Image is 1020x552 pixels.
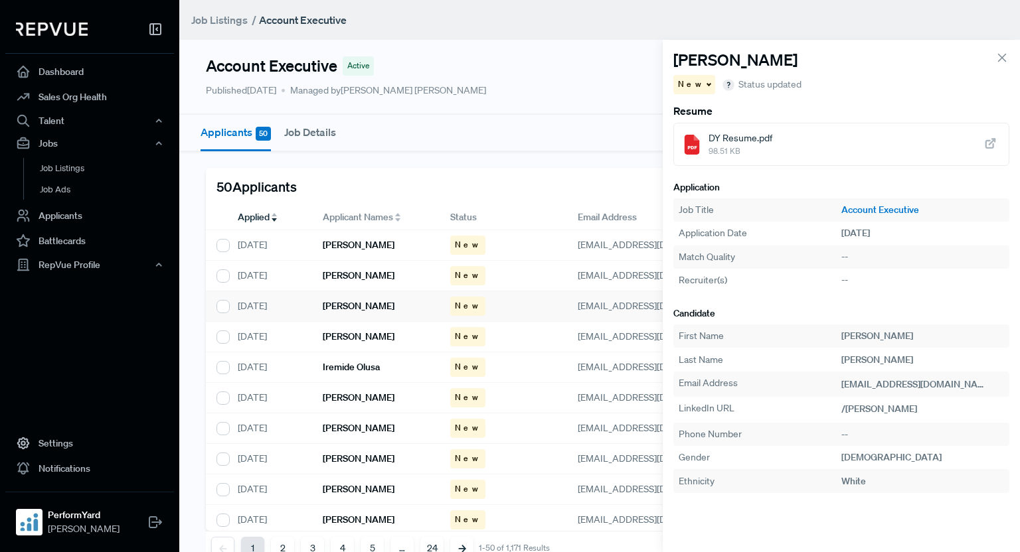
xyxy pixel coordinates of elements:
div: Toggle SortBy [227,205,312,230]
h4: [PERSON_NAME] [673,50,798,70]
span: Active [347,60,369,72]
span: 98.51 KB [709,145,772,157]
div: Match Quality [679,250,841,264]
span: Managed by [PERSON_NAME] [PERSON_NAME] [282,84,486,98]
span: New [455,239,481,251]
div: Ethnicity [679,474,841,488]
button: Jobs [5,132,174,155]
div: [DATE] [227,383,312,413]
span: Status [450,210,477,224]
div: [DATE] [841,226,1004,240]
span: DY Resume.pdf [709,131,772,145]
div: [DATE] [227,291,312,322]
p: Published [DATE] [206,84,276,98]
div: -- [841,427,1004,441]
h6: [PERSON_NAME] [323,240,394,251]
div: First Name [679,329,841,343]
div: white [841,474,1004,488]
div: Talent [5,109,174,132]
span: [EMAIL_ADDRESS][DOMAIN_NAME] [578,239,730,251]
div: [DATE] [227,230,312,261]
h6: Iremide Olusa [323,362,380,373]
a: Job Listings [191,12,248,28]
div: Application Date [679,226,841,240]
div: [DEMOGRAPHIC_DATA] [841,450,1004,464]
h5: 50 Applicants [216,178,297,194]
h4: Account Executive [206,56,337,76]
div: [PERSON_NAME] [841,329,1004,343]
span: Email Address [578,210,637,224]
span: New [678,78,704,90]
span: [EMAIL_ADDRESS][DOMAIN_NAME] [578,391,730,403]
span: [PERSON_NAME] [48,522,120,536]
span: Applicant Names [323,210,393,224]
div: Last Name [679,353,841,367]
h6: [PERSON_NAME] [323,270,394,281]
a: Dashboard [5,59,174,84]
div: [DATE] [227,505,312,535]
a: /[PERSON_NAME] [841,403,932,415]
h6: [PERSON_NAME] [323,423,394,434]
span: [EMAIL_ADDRESS][DOMAIN_NAME] [578,300,730,312]
div: -- [841,250,1004,264]
button: Applicants [201,115,271,151]
div: LinkedIn URL [679,401,841,417]
div: Phone Number [679,427,841,441]
h6: [PERSON_NAME] [323,453,394,464]
span: [EMAIL_ADDRESS][DOMAIN_NAME] [578,514,730,525]
h6: Resume [673,105,1009,117]
a: Applicants [5,203,174,228]
a: Settings [5,431,174,456]
a: Battlecards [5,228,174,253]
span: New [455,483,481,495]
div: [DATE] [227,413,312,444]
strong: PerformYard [48,508,120,522]
div: [DATE] [227,322,312,352]
a: DY Resume.pdf98.51 KB [673,123,1009,166]
h6: Candidate [673,308,1009,319]
h6: [PERSON_NAME] [323,331,394,342]
div: [DATE] [227,261,312,291]
span: New [455,269,481,281]
h6: [PERSON_NAME] [323,301,394,312]
div: Gender [679,450,841,464]
span: New [455,514,481,525]
strong: Account Executive [259,13,347,27]
div: Toggle SortBy [312,205,440,230]
span: New [455,330,481,342]
span: [EMAIL_ADDRESS][DOMAIN_NAME] [578,483,730,495]
a: Job Ads [23,179,192,200]
button: RepVue Profile [5,253,174,276]
span: [EMAIL_ADDRESS][DOMAIN_NAME] [578,269,730,281]
a: PerformYardPerformYard[PERSON_NAME] [5,492,174,541]
div: Job Title [679,203,841,217]
a: Job Listings [23,158,192,179]
a: Account Executive [841,203,1004,217]
span: Applied [238,210,270,224]
span: [EMAIL_ADDRESS][DOMAIN_NAME] [841,378,993,390]
img: PerformYard [19,512,40,533]
h6: [PERSON_NAME] [323,392,394,403]
span: /[PERSON_NAME] [841,403,917,415]
h6: [PERSON_NAME] [323,484,394,495]
h6: [PERSON_NAME] [323,514,394,525]
span: [EMAIL_ADDRESS][DOMAIN_NAME] [578,361,730,373]
span: New [455,391,481,403]
h6: Application [673,182,1009,193]
span: [EMAIL_ADDRESS][DOMAIN_NAME] [578,330,730,342]
div: Email Address [679,376,841,392]
span: New [455,300,481,312]
a: Sales Org Health [5,84,174,109]
span: New [455,452,481,464]
span: -- [841,274,848,286]
span: [EMAIL_ADDRESS][DOMAIN_NAME] [578,452,730,464]
img: RepVue [16,23,88,36]
div: [DATE] [227,444,312,474]
span: Status updated [738,78,802,92]
span: New [455,422,481,434]
div: [DATE] [227,474,312,505]
span: 50 [256,127,271,141]
span: / [252,13,256,27]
